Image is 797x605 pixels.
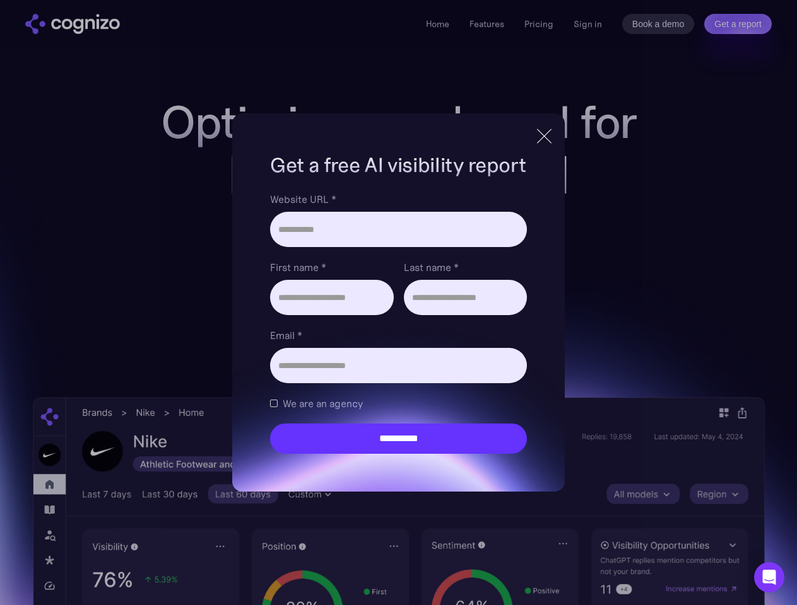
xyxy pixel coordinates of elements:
[270,192,526,207] label: Website URL *
[270,260,393,275] label: First name *
[754,562,784,592] div: Open Intercom Messenger
[404,260,527,275] label: Last name *
[270,151,526,179] h1: Get a free AI visibility report
[283,396,363,411] span: We are an agency
[270,328,526,343] label: Email *
[270,192,526,454] form: Brand Report Form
